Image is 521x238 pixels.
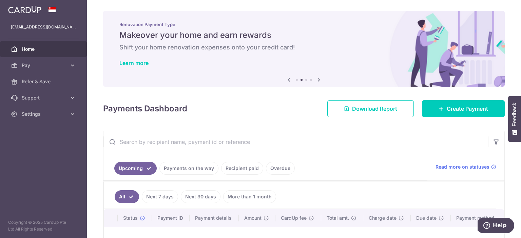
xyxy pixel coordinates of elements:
[512,103,518,126] span: Feedback
[451,209,504,227] th: Payment method
[159,162,218,175] a: Payments on the way
[11,24,76,30] p: [EMAIL_ADDRESS][DOMAIN_NAME]
[266,162,295,175] a: Overdue
[436,164,496,170] a: Read more on statuses
[190,209,239,227] th: Payment details
[119,22,488,27] p: Renovation Payment Type
[352,105,397,113] span: Download Report
[142,190,178,203] a: Next 7 days
[181,190,220,203] a: Next 30 days
[223,190,276,203] a: More than 1 month
[327,100,414,117] a: Download Report
[221,162,263,175] a: Recipient paid
[103,103,187,115] h4: Payments Dashboard
[447,105,488,113] span: Create Payment
[119,43,488,51] h6: Shift your home renovation expenses onto your credit card!
[422,100,505,117] a: Create Payment
[114,162,157,175] a: Upcoming
[22,78,66,85] span: Refer & Save
[22,46,66,52] span: Home
[508,96,521,142] button: Feedback - Show survey
[436,164,489,170] span: Read more on statuses
[369,215,397,221] span: Charge date
[22,94,66,101] span: Support
[22,111,66,117] span: Settings
[115,190,139,203] a: All
[152,209,190,227] th: Payment ID
[22,62,66,69] span: Pay
[327,215,349,221] span: Total amt.
[103,11,505,87] img: Renovation banner
[281,215,307,221] span: CardUp fee
[119,30,488,41] h5: Makeover your home and earn rewards
[244,215,262,221] span: Amount
[103,131,488,153] input: Search by recipient name, payment id or reference
[478,218,514,235] iframe: Opens a widget where you can find more information
[119,60,149,66] a: Learn more
[8,5,41,14] img: CardUp
[416,215,437,221] span: Due date
[123,215,138,221] span: Status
